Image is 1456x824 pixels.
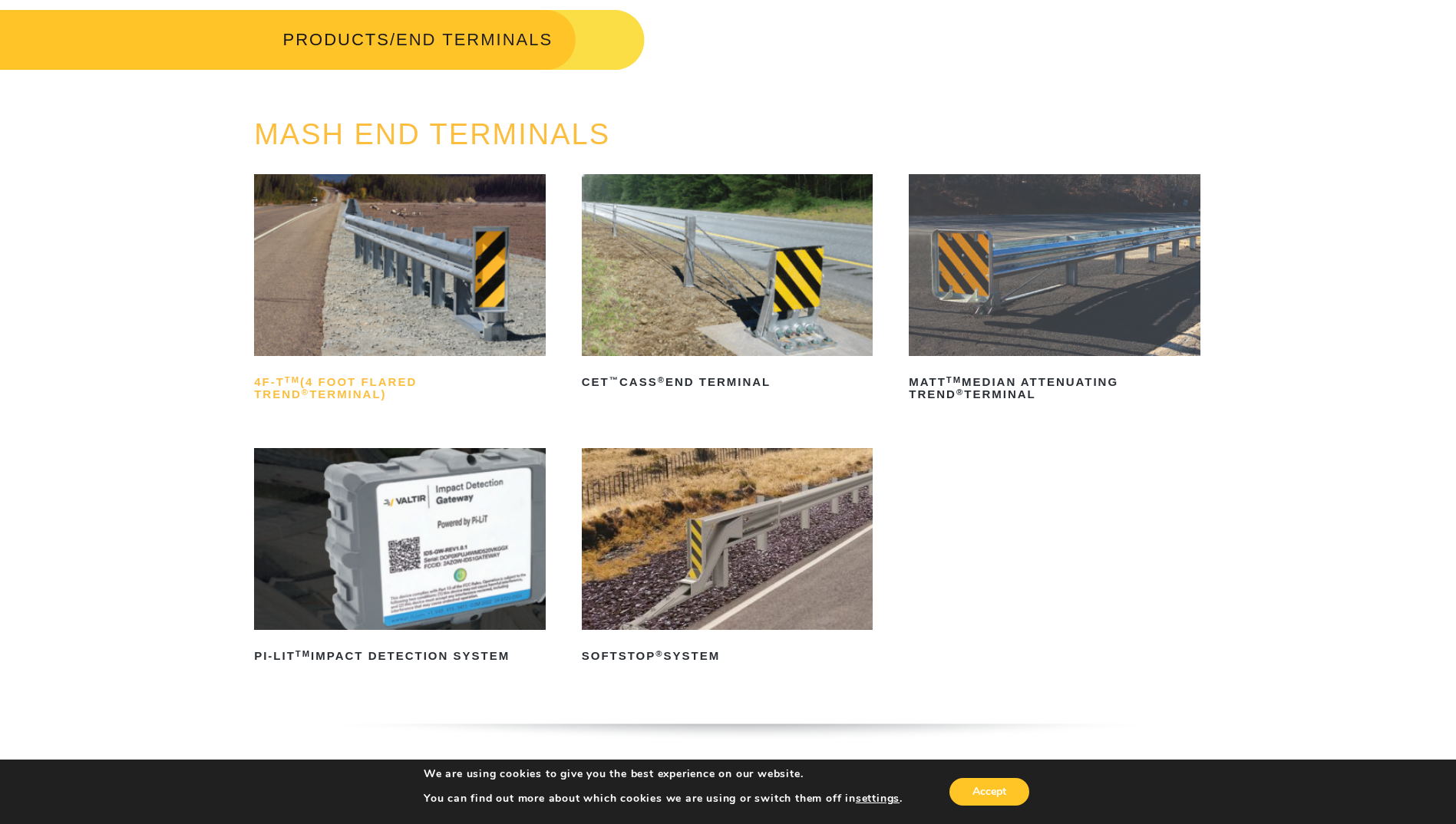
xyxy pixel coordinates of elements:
button: Accept [949,778,1029,806]
button: settings [856,792,900,806]
h2: 4F-T (4 Foot Flared TREND Terminal) [254,370,546,407]
sup: ® [956,387,964,397]
img: SoftStop System End Terminal [582,448,873,630]
a: CET™CASS®End Terminal [582,174,873,394]
a: PI-LITTMImpact Detection System [254,448,546,668]
sup: TM [295,649,311,658]
h2: CET CASS End Terminal [582,370,873,394]
sup: ® [658,375,665,384]
p: We are using cookies to give you the best experience on our website. [424,767,903,781]
a: MATTTMMedian Attenuating TREND®Terminal [909,174,1200,407]
p: You can find out more about which cookies we are using or switch them off in . [424,792,903,806]
sup: ™ [609,375,619,384]
sup: ® [655,649,663,658]
a: SoftStop®System [582,448,873,668]
h2: MATT Median Attenuating TREND Terminal [909,370,1200,407]
sup: ® [302,387,309,397]
h2: PI-LIT Impact Detection System [254,644,546,668]
a: 4F-TTM(4 Foot Flared TREND®Terminal) [254,174,546,407]
sup: TM [285,375,300,384]
span: END TERMINALS [396,30,553,49]
h2: SoftStop System [582,644,873,668]
a: PRODUCTS [282,30,389,49]
a: MASH END TERMINALS [254,118,610,150]
sup: TM [946,375,962,384]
